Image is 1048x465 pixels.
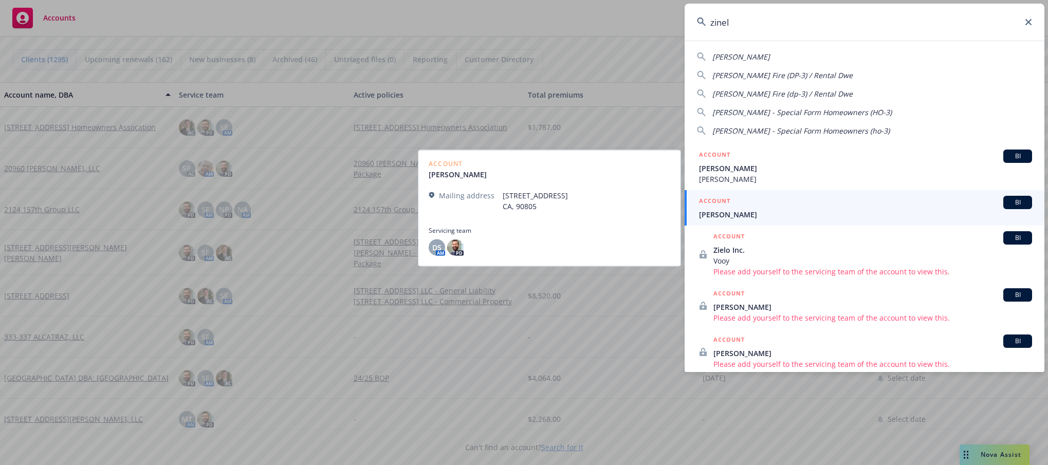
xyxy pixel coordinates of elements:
span: BI [1007,198,1028,207]
a: ACCOUNTBI[PERSON_NAME]Please add yourself to the servicing team of the account to view this. [685,329,1044,375]
span: Please add yourself to the servicing team of the account to view this. [713,359,1032,369]
span: [PERSON_NAME] [699,163,1032,174]
span: [PERSON_NAME] Fire (DP-3) / Rental Dwe [712,70,853,80]
h5: ACCOUNT [713,288,745,301]
span: Please add yourself to the servicing team of the account to view this. [713,266,1032,277]
span: BI [1007,152,1028,161]
span: BI [1007,290,1028,300]
span: BI [1007,233,1028,243]
a: ACCOUNTBIZielo Inc.VooyPlease add yourself to the servicing team of the account to view this. [685,226,1044,283]
span: [PERSON_NAME] [699,209,1032,220]
span: Zielo Inc. [713,245,1032,255]
span: [PERSON_NAME] [699,174,1032,184]
span: [PERSON_NAME] - Special Form Homeowners (ho-3) [712,126,890,136]
h5: ACCOUNT [699,150,730,162]
h5: ACCOUNT [699,196,730,208]
input: Search... [685,4,1044,41]
span: [PERSON_NAME] - Special Form Homeowners (HO-3) [712,107,892,117]
span: [PERSON_NAME] Fire (dp-3) / Rental Dwe [712,89,853,99]
span: Please add yourself to the servicing team of the account to view this. [713,312,1032,323]
h5: ACCOUNT [713,231,745,244]
a: ACCOUNTBI[PERSON_NAME] [685,190,1044,226]
a: ACCOUNTBI[PERSON_NAME]Please add yourself to the servicing team of the account to view this. [685,283,1044,329]
span: [PERSON_NAME] [713,348,1032,359]
span: [PERSON_NAME] [712,52,770,62]
span: BI [1007,337,1028,346]
span: Vooy [713,255,1032,266]
a: ACCOUNTBI[PERSON_NAME][PERSON_NAME] [685,144,1044,190]
span: [PERSON_NAME] [713,302,1032,312]
h5: ACCOUNT [713,334,745,347]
